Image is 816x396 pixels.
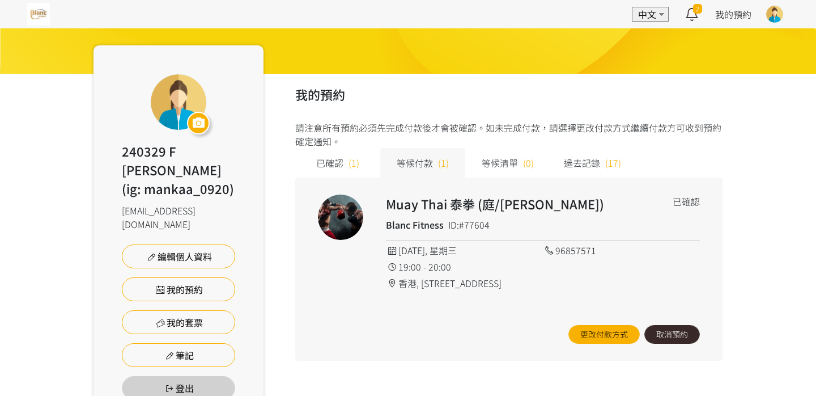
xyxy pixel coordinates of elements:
[605,156,621,170] span: (17)
[122,204,235,231] div: [EMAIL_ADDRESS][DOMAIN_NAME]
[348,156,359,170] span: (1)
[295,85,723,104] h2: 我的預約
[523,156,534,170] span: (0)
[693,4,702,14] span: 2
[122,245,235,268] a: 編輯個人資料
[448,218,490,231] div: ID:#77604
[673,195,700,208] div: 已確認
[295,121,723,361] div: 請注意所有預約必須先完成付款後才會被確認。如未完成付款，請選擇更改付款方式繼續付款方可收到預約確定通知。
[316,156,343,170] span: 已確認
[564,156,600,170] span: 過去記錄
[568,325,640,344] a: 更改付款方式
[397,156,433,170] span: 等候付款
[122,343,235,367] a: 筆記
[438,156,449,170] span: (1)
[386,218,444,231] h4: Blanc Fitness
[386,260,543,273] div: 19:00 - 20:00
[122,277,235,301] a: 我的預約
[644,325,700,344] button: 取消預約
[398,276,501,290] span: 香港, [STREET_ADDRESS]
[386,195,637,213] h2: Muay Thai 泰拳 (庭/[PERSON_NAME])
[482,156,518,170] span: 等候清單
[122,142,235,198] div: 240329 F [PERSON_NAME] (ig: mankaa_0920)
[27,3,50,26] img: THgjIW9v0vP8FkcVPggNTCb1B0l2x6CQsFzpAQmc.jpg
[715,7,751,21] a: 我的預約
[386,243,543,257] div: [DATE], 星期三
[122,310,235,334] a: 我的套票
